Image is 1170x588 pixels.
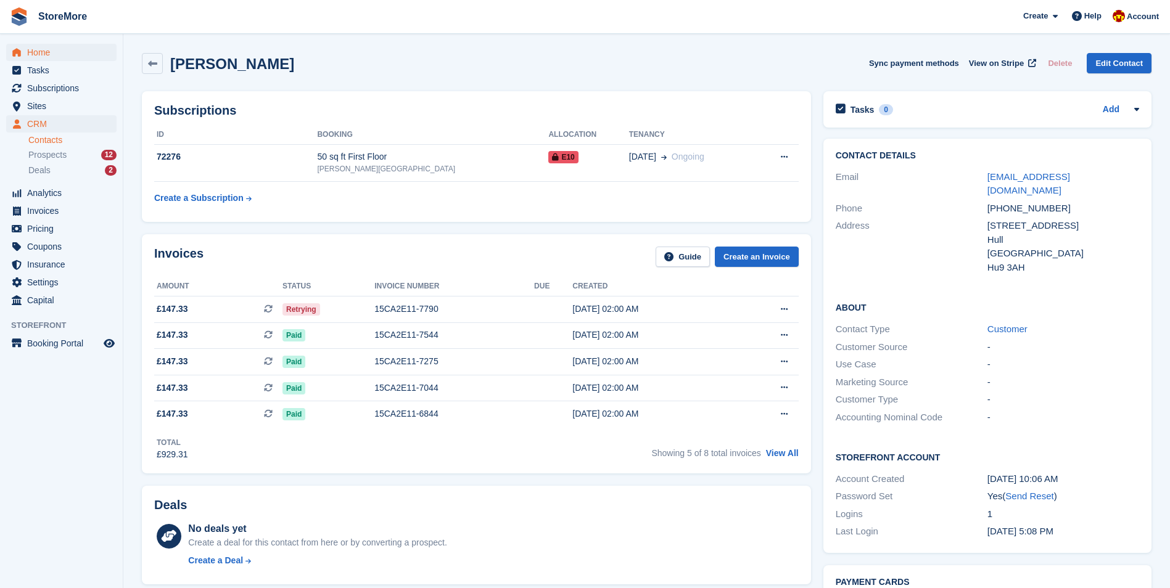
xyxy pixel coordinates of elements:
[836,410,987,425] div: Accounting Nominal Code
[27,97,101,115] span: Sites
[154,277,282,296] th: Amount
[6,256,117,273] a: menu
[282,408,305,420] span: Paid
[6,115,117,133] a: menu
[154,247,204,267] h2: Invoices
[836,507,987,521] div: Logins
[987,233,1139,247] div: Hull
[374,407,534,420] div: 15CA2E11-6844
[6,274,117,291] a: menu
[102,336,117,351] a: Preview store
[374,277,534,296] th: Invoice number
[836,472,987,486] div: Account Created
[969,57,1024,70] span: View on Stripe
[282,277,374,296] th: Status
[766,448,799,458] a: View All
[188,536,447,549] div: Create a deal for this contact from here or by converting a prospect.
[188,554,447,567] a: Create a Deal
[987,324,1028,334] a: Customer
[572,303,735,316] div: [DATE] 02:00 AM
[157,437,188,448] div: Total
[836,393,987,407] div: Customer Type
[154,498,187,512] h2: Deals
[987,247,1139,261] div: [GEOGRAPHIC_DATA]
[101,150,117,160] div: 12
[987,202,1139,216] div: [PHONE_NUMBER]
[27,184,101,202] span: Analytics
[6,184,117,202] a: menu
[987,489,1139,504] div: Yes
[282,382,305,394] span: Paid
[317,163,548,174] div: [PERSON_NAME][GEOGRAPHIC_DATA]
[836,151,1139,161] h2: Contact Details
[282,329,305,341] span: Paid
[282,303,320,316] span: Retrying
[836,525,987,539] div: Last Login
[154,104,799,118] h2: Subscriptions
[27,256,101,273] span: Insurance
[33,6,92,27] a: StoreMore
[374,382,534,394] div: 15CA2E11-7044
[374,329,534,341] div: 15CA2E11-7544
[534,277,572,296] th: Due
[836,301,1139,313] h2: About
[1103,103,1119,117] a: Add
[715,247,799,267] a: Create an Invoice
[317,125,548,145] th: Booking
[987,219,1139,233] div: [STREET_ADDRESS]
[987,393,1139,407] div: -
[987,171,1070,196] a: [EMAIL_ADDRESS][DOMAIN_NAME]
[374,355,534,368] div: 15CA2E11-7275
[836,578,1139,587] h2: Payment cards
[10,7,28,26] img: stora-icon-8386f47178a22dfd0bd8f6a31ec36ba5ce8667c1dd55bd0f319d3a0aa187defe.svg
[987,507,1139,521] div: 1
[154,125,317,145] th: ID
[836,357,987,372] div: Use Case
[987,357,1139,372] div: -
[987,410,1139,425] div: -
[6,97,117,115] a: menu
[154,150,317,163] div: 72276
[836,170,987,198] div: Email
[27,335,101,352] span: Booking Portal
[836,202,987,216] div: Phone
[282,356,305,368] span: Paid
[572,382,735,394] div: [DATE] 02:00 AM
[836,375,987,390] div: Marketing Source
[987,340,1139,354] div: -
[27,80,101,97] span: Subscriptions
[1043,53,1077,73] button: Delete
[157,355,188,368] span: £147.33
[6,238,117,255] a: menu
[6,292,117,309] a: menu
[28,149,117,161] a: Prospects 12
[987,375,1139,390] div: -
[6,62,117,79] a: menu
[27,115,101,133] span: CRM
[6,220,117,237] a: menu
[851,104,875,115] h2: Tasks
[157,407,188,420] span: £147.33
[1084,10,1102,22] span: Help
[572,277,735,296] th: Created
[154,192,244,205] div: Create a Subscription
[6,202,117,219] a: menu
[27,292,101,309] span: Capital
[1002,491,1057,501] span: ( )
[548,125,628,145] th: Allocation
[6,80,117,97] a: menu
[374,303,534,316] div: 15CA2E11-7790
[11,319,123,332] span: Storefront
[27,62,101,79] span: Tasks
[836,340,987,354] div: Customer Source
[1005,491,1053,501] a: Send Reset
[27,220,101,237] span: Pricing
[879,104,893,115] div: 0
[157,382,188,394] span: £147.33
[629,125,756,145] th: Tenancy
[27,238,101,255] span: Coupons
[987,261,1139,275] div: Hu9 3AH
[6,335,117,352] a: menu
[27,274,101,291] span: Settings
[28,134,117,146] a: Contacts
